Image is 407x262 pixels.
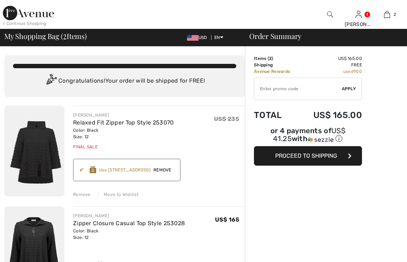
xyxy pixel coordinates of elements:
img: My Bag [384,10,390,19]
td: Total [254,103,298,127]
td: Items ( ) [254,55,298,62]
span: My Shopping Bag ( Items) [4,32,87,40]
div: < Continue Shopping [3,20,46,27]
div: Color: Black Size: 12 [73,228,185,241]
div: [PERSON_NAME] [73,213,185,219]
a: Relaxed Fit Zipper Top Style 253070 [73,119,174,126]
div: Remove [73,191,91,198]
td: Free [298,62,362,68]
a: 2 [373,10,401,19]
span: Proceed to Shipping [275,152,337,159]
span: Remove [151,167,174,173]
td: Avenue Rewards [254,68,298,75]
span: Apply [342,86,356,92]
div: [PERSON_NAME] [73,112,174,118]
td: US$ 165.00 [298,55,362,62]
div: ✔ [79,166,90,174]
span: EN [214,35,223,40]
img: search the website [327,10,333,19]
div: Use [STREET_ADDRESS] [99,167,151,173]
div: Congratulations! Your order will be shipped for FREE! [13,74,236,88]
button: Proceed to Shipping [254,146,362,166]
div: or 4 payments ofUS$ 41.25withSezzle Click to learn more about Sezzle [254,127,362,146]
td: used [298,68,362,75]
div: or 4 payments of with [254,127,362,144]
img: Congratulation2.svg [44,74,58,88]
td: US$ 165.00 [298,103,362,127]
div: Color: Black Size: 12 [73,127,174,140]
img: US Dollar [187,35,198,41]
span: 2 [63,31,67,40]
a: Zipper Closure Casual Top Style 253028 [73,220,185,227]
div: [PERSON_NAME] [345,21,372,28]
span: 2 [394,11,396,18]
span: 900 [353,69,362,74]
div: Final Sale [73,144,174,150]
img: Sezzle [308,136,334,143]
img: My Info [355,10,362,19]
input: Promo code [254,78,342,100]
span: 2 [269,56,272,61]
td: Shipping [254,62,298,68]
span: US$ 235 [214,115,239,122]
span: US$ 41.25 [273,126,345,143]
img: 1ère Avenue [3,6,54,20]
div: Move to Wishlist [98,191,139,198]
div: Order Summary [241,32,403,40]
span: USD [187,35,210,40]
img: Reward-Logo.svg [90,166,96,173]
a: Sign In [355,11,362,18]
img: Relaxed Fit Zipper Top Style 253070 [4,106,64,196]
span: US$ 165 [215,216,239,223]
